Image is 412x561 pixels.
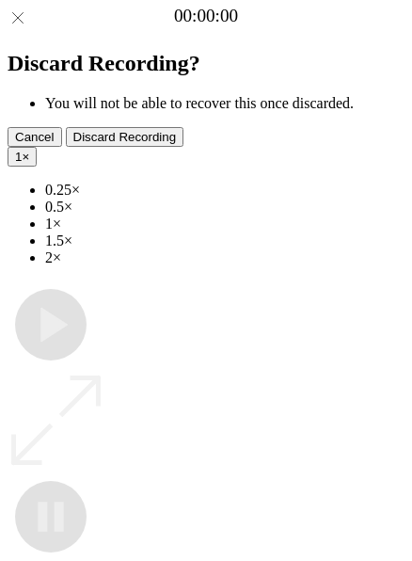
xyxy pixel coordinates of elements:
[8,51,404,76] h2: Discard Recording?
[174,6,238,26] a: 00:00:00
[45,199,404,216] li: 0.5×
[45,182,404,199] li: 0.25×
[15,150,22,164] span: 1
[8,127,62,147] button: Cancel
[45,95,404,112] li: You will not be able to recover this once discarded.
[45,249,404,266] li: 2×
[45,216,404,232] li: 1×
[66,127,184,147] button: Discard Recording
[45,232,404,249] li: 1.5×
[8,147,37,167] button: 1×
